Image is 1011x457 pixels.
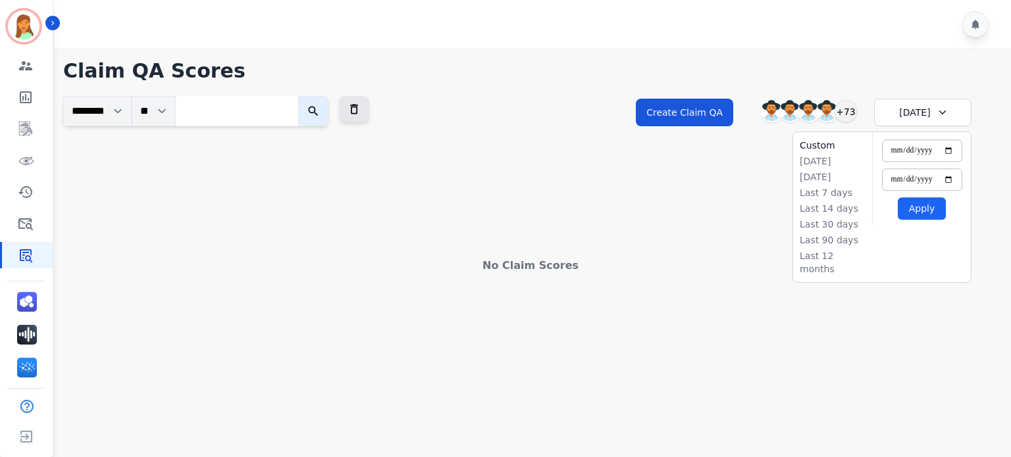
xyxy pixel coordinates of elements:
[800,155,866,168] li: [DATE]
[898,197,946,220] button: Apply
[800,249,866,276] li: Last 12 months
[800,233,866,247] li: Last 90 days
[835,100,857,122] div: +73
[63,59,998,83] h1: Claim QA Scores
[63,258,998,274] div: No Claim Scores
[800,170,866,183] li: [DATE]
[800,218,866,231] li: Last 30 days
[800,139,866,152] li: Custom
[874,99,972,126] div: [DATE]
[8,11,39,42] img: Bordered avatar
[800,202,866,215] li: Last 14 days
[636,99,733,126] button: Create Claim QA
[800,186,866,199] li: Last 7 days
